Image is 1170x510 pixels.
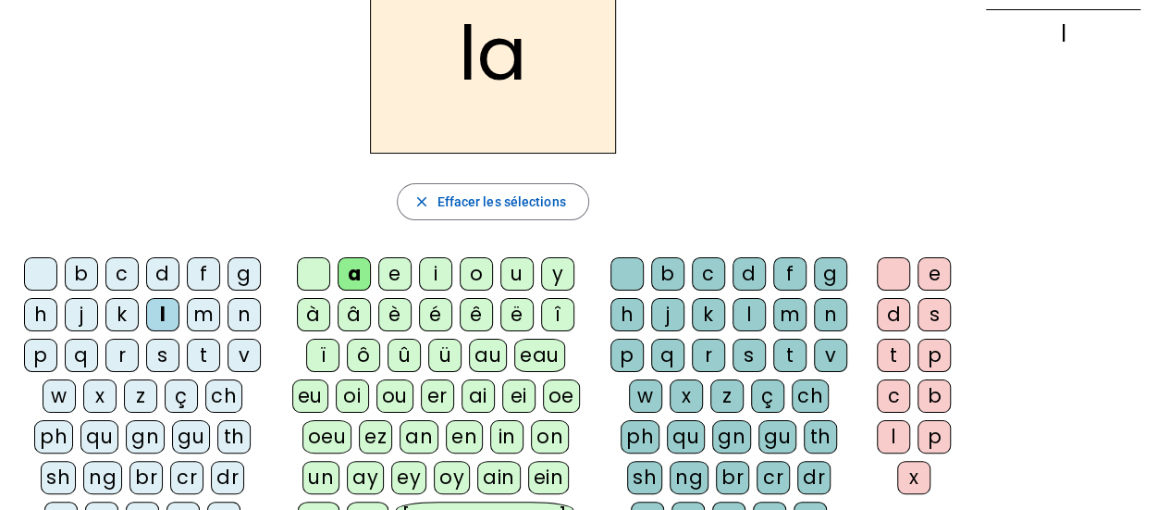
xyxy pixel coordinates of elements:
[80,420,118,454] div: qu
[460,298,493,331] div: ê
[129,461,163,494] div: br
[733,298,766,331] div: l
[105,298,139,331] div: k
[24,298,57,331] div: h
[347,339,380,372] div: ô
[651,257,684,291] div: b
[918,257,951,291] div: e
[419,298,452,331] div: é
[388,339,421,372] div: û
[65,298,98,331] div: j
[172,420,210,454] div: gu
[733,257,766,291] div: d
[338,298,371,331] div: â
[211,461,244,494] div: dr
[302,461,339,494] div: un
[378,298,412,331] div: è
[651,339,684,372] div: q
[297,298,330,331] div: à
[24,339,57,372] div: p
[146,298,179,331] div: l
[446,420,483,454] div: en
[490,420,523,454] div: in
[400,420,438,454] div: an
[710,379,744,413] div: z
[814,339,847,372] div: v
[292,379,328,413] div: eu
[877,420,910,454] div: l
[502,379,536,413] div: ei
[105,339,139,372] div: r
[531,420,569,454] div: on
[918,298,951,331] div: s
[797,461,831,494] div: dr
[124,379,157,413] div: z
[428,339,462,372] div: ü
[338,257,371,291] div: a
[733,339,766,372] div: s
[877,339,910,372] div: t
[65,257,98,291] div: b
[692,298,725,331] div: k
[500,257,534,291] div: u
[751,379,784,413] div: ç
[228,298,261,331] div: n
[419,257,452,291] div: i
[376,379,413,413] div: ou
[462,379,495,413] div: ai
[670,461,708,494] div: ng
[918,379,951,413] div: b
[773,257,807,291] div: f
[437,191,565,213] span: Effacer les sélections
[541,298,574,331] div: î
[146,257,179,291] div: d
[667,420,705,454] div: qu
[610,339,644,372] div: p
[126,420,165,454] div: gn
[146,339,179,372] div: s
[804,420,837,454] div: th
[397,183,588,220] button: Effacer les sélections
[469,339,507,372] div: au
[692,257,725,291] div: c
[460,257,493,291] div: o
[651,298,684,331] div: j
[610,298,644,331] div: h
[877,298,910,331] div: d
[83,461,122,494] div: ng
[228,257,261,291] div: g
[187,257,220,291] div: f
[712,420,751,454] div: gn
[347,461,384,494] div: ay
[359,420,392,454] div: ez
[434,461,470,494] div: oy
[792,379,829,413] div: ch
[217,420,251,454] div: th
[187,339,220,372] div: t
[165,379,198,413] div: ç
[187,298,220,331] div: m
[83,379,117,413] div: x
[814,298,847,331] div: n
[302,420,352,454] div: oeu
[421,379,454,413] div: er
[228,339,261,372] div: v
[621,420,659,454] div: ph
[814,257,847,291] div: g
[413,193,429,210] mat-icon: close
[918,339,951,372] div: p
[773,298,807,331] div: m
[65,339,98,372] div: q
[336,379,369,413] div: oi
[528,461,570,494] div: ein
[306,339,339,372] div: ï
[716,461,749,494] div: br
[391,461,426,494] div: ey
[41,461,76,494] div: sh
[34,420,73,454] div: ph
[170,461,203,494] div: cr
[514,339,565,372] div: eau
[500,298,534,331] div: ë
[877,379,910,413] div: c
[918,420,951,454] div: p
